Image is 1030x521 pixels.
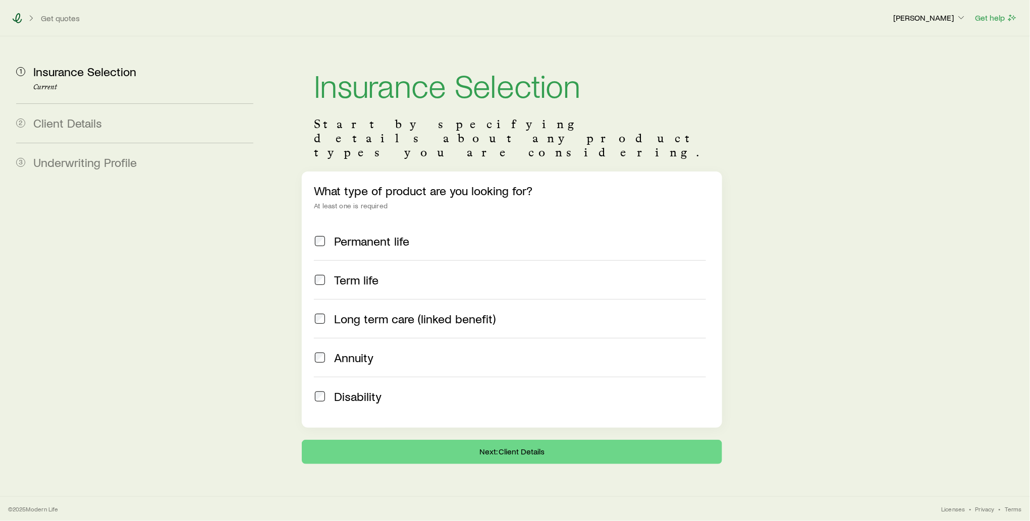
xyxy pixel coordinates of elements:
[334,312,496,326] span: Long term care (linked benefit)
[16,119,25,128] span: 2
[1005,505,1022,513] a: Terms
[33,83,253,91] p: Current
[315,275,325,285] input: Term life
[975,12,1018,24] button: Get help
[315,353,325,363] input: Annuity
[315,314,325,324] input: Long term care (linked benefit)
[314,117,710,159] p: Start by specifying details about any product types you are considering.
[8,505,59,513] p: © 2025 Modern Life
[33,64,136,79] span: Insurance Selection
[314,184,710,198] p: What type of product are you looking for?
[314,202,710,210] div: At least one is required
[315,391,325,401] input: Disability
[334,273,378,287] span: Term life
[16,158,25,167] span: 3
[975,505,995,513] a: Privacy
[334,389,382,403] span: Disability
[33,115,102,130] span: Client Details
[315,236,325,246] input: Permanent life
[16,67,25,76] span: 1
[33,155,137,169] span: Underwriting Profile
[969,505,971,513] span: •
[999,505,1001,513] span: •
[894,13,966,23] p: [PERSON_NAME]
[941,505,965,513] a: Licenses
[334,234,409,248] span: Permanent life
[334,351,373,365] span: Annuity
[314,69,710,101] h1: Insurance Selection
[40,14,80,23] button: Get quotes
[302,440,722,464] button: Next: Client Details
[893,12,967,24] button: [PERSON_NAME]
